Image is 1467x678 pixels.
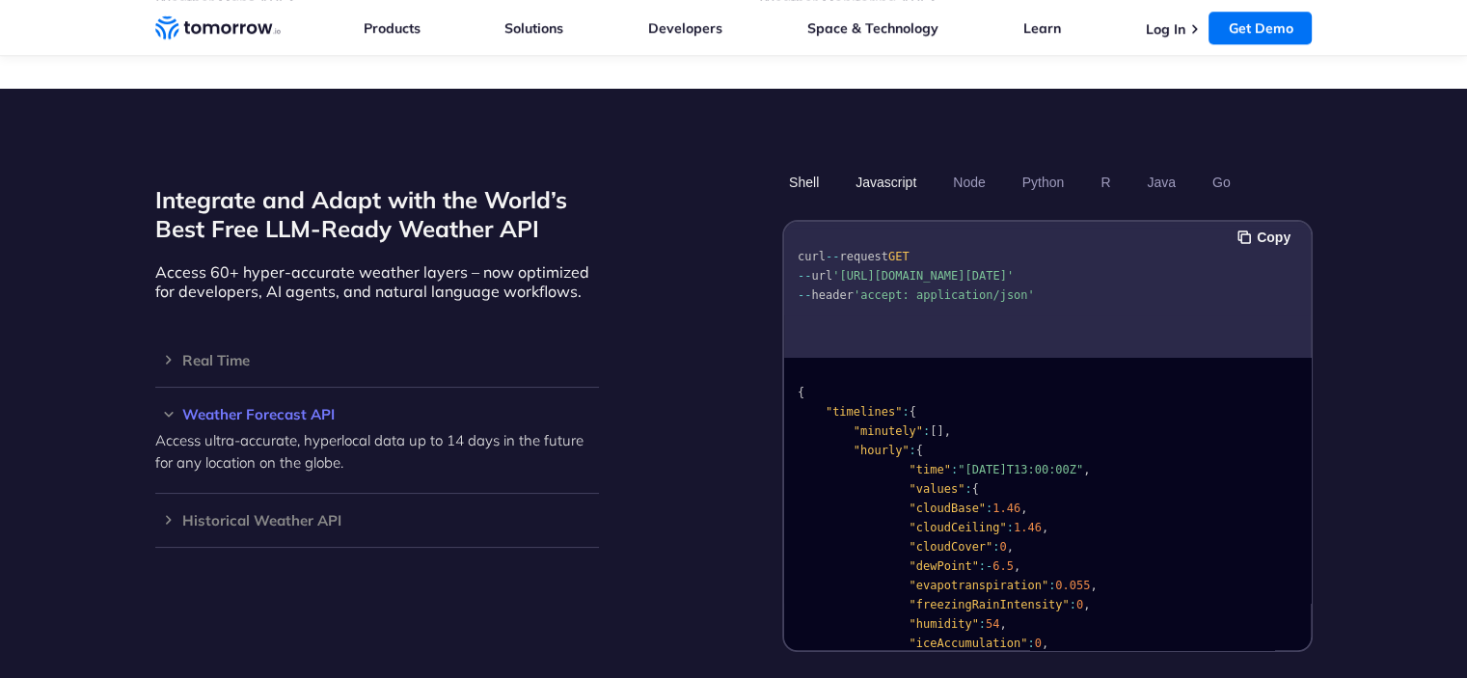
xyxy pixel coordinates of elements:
span: "cloudCeiling" [909,521,1006,534]
button: Copy [1237,227,1296,248]
h3: Weather Forecast API [155,407,599,421]
a: Learn [1023,19,1061,37]
span: { [915,444,922,457]
span: { [909,405,915,419]
span: "humidity" [909,617,978,631]
span: , [1020,502,1027,515]
span: , [1083,463,1090,476]
span: - [986,559,992,573]
span: "minutely" [853,424,922,438]
span: : [1027,637,1034,650]
span: url [811,269,832,283]
span: "values" [909,482,964,496]
span: "dewPoint" [909,559,978,573]
span: 0 [999,540,1006,554]
button: Go [1205,166,1236,199]
span: : [992,540,999,554]
span: , [943,424,950,438]
span: 'accept: application/json' [853,288,1034,302]
button: Python [1015,166,1071,199]
span: : [950,463,957,476]
span: "evapotranspiration" [909,579,1048,592]
h3: Historical Weather API [155,513,599,528]
a: Solutions [504,19,563,37]
button: Node [946,166,992,199]
span: -- [798,288,811,302]
span: 1.46 [992,502,1020,515]
span: , [1041,521,1047,534]
span: "hourly" [853,444,909,457]
span: ] [937,424,943,438]
a: Products [364,19,421,37]
a: Developers [648,19,722,37]
button: Shell [782,166,826,199]
span: 1.46 [1013,521,1041,534]
span: '[URL][DOMAIN_NAME][DATE]' [832,269,1014,283]
h2: Integrate and Adapt with the World’s Best Free LLM-Ready Weather API [155,185,599,243]
span: , [1014,559,1020,573]
span: , [1083,598,1090,611]
span: : [909,444,915,457]
a: Log In [1145,20,1184,38]
span: , [1006,540,1013,554]
span: -- [825,250,838,263]
span: : [1069,598,1075,611]
span: "timelines" [825,405,901,419]
button: Java [1140,166,1182,199]
button: Javascript [849,166,923,199]
span: [ [930,424,937,438]
h3: Real Time [155,353,599,367]
p: Access ultra-accurate, hyperlocal data up to 14 days in the future for any location on the globe. [155,429,599,474]
span: header [811,288,853,302]
span: "cloudCover" [909,540,992,554]
span: : [978,617,985,631]
span: "cloudBase" [909,502,985,515]
span: -- [798,269,811,283]
span: 54 [986,617,999,631]
span: request [839,250,888,263]
span: : [1006,521,1013,534]
a: Space & Technology [807,19,938,37]
span: { [798,386,804,399]
span: 0 [1034,637,1041,650]
span: curl [798,250,826,263]
a: Home link [155,14,281,42]
span: , [999,617,1006,631]
p: Access 60+ hyper-accurate weather layers – now optimized for developers, AI agents, and natural l... [155,262,599,301]
span: 0 [1076,598,1083,611]
span: : [923,424,930,438]
span: , [1041,637,1047,650]
span: : [964,482,971,496]
span: : [978,559,985,573]
span: 0.055 [1055,579,1090,592]
span: "time" [909,463,950,476]
span: "[DATE]T13:00:00Z" [958,463,1083,476]
span: "iceAccumulation" [909,637,1027,650]
span: GET [887,250,909,263]
span: : [1048,579,1055,592]
a: Get Demo [1209,12,1312,44]
span: 6.5 [992,559,1014,573]
span: { [971,482,978,496]
span: "freezingRainIntensity" [909,598,1069,611]
span: , [1090,579,1097,592]
button: R [1094,166,1117,199]
span: : [986,502,992,515]
span: : [902,405,909,419]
